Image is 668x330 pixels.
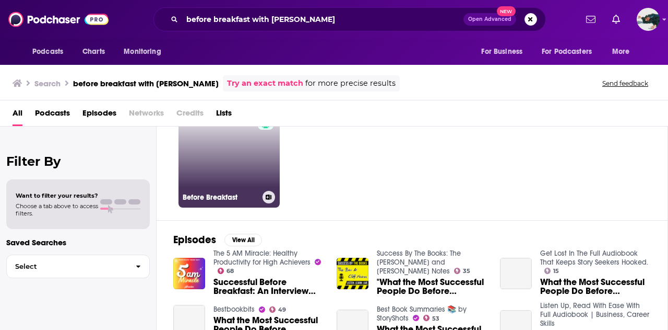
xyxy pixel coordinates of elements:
a: EpisodesView All [173,233,262,246]
a: 53 [423,315,440,321]
button: Show profile menu [637,8,660,31]
span: Podcasts [32,44,63,59]
a: Best Book Summaries 📚 by StoryShots [377,305,467,323]
a: Listen Up, Read With Ease With Full Audiobook | Business, Career Skills [540,301,649,328]
span: Networks [129,105,164,126]
button: Send feedback [599,79,651,88]
img: Podchaser - Follow, Share and Rate Podcasts [8,9,109,29]
span: 35 [463,269,470,274]
span: 68 [226,269,234,274]
span: 15 [553,269,559,274]
a: 17 [284,106,385,208]
a: Bestbookbits [213,305,255,314]
a: Lists [216,105,232,126]
button: open menu [25,42,77,62]
button: Open AdvancedNew [463,13,516,26]
a: 15 [544,268,559,274]
a: 76Before Breakfast [178,106,280,208]
span: Monitoring [124,44,161,59]
button: open menu [535,42,607,62]
span: 53 [432,316,439,321]
span: Open Advanced [468,17,511,22]
button: open menu [116,42,174,62]
a: 68 [218,268,234,274]
h2: Episodes [173,233,216,246]
span: What the Most Successful People Do Before Breakfast by [PERSON_NAME] [540,278,651,295]
span: Want to filter your results? [16,192,98,199]
button: View All [224,234,262,246]
h3: before breakfast with [PERSON_NAME] [73,78,219,88]
div: Search podcasts, credits, & more... [153,7,546,31]
img: "What the Most Successful People Do Before Breakfast" by Laura Vanderkam [337,258,368,290]
a: 35 [454,268,471,274]
button: open menu [474,42,535,62]
span: Credits [176,105,204,126]
a: Episodes [82,105,116,126]
a: Try an exact match [227,77,303,89]
a: Successful Before Breakfast: An Interview with Laura Vanderkam [213,278,324,295]
a: Show notifications dropdown [582,10,600,28]
input: Search podcasts, credits, & more... [182,11,463,28]
a: All [13,105,22,126]
a: 49 [269,306,287,313]
a: Show notifications dropdown [608,10,624,28]
a: What the Most Successful People Do Before Breakfast by Laura Vanderkam [540,278,651,295]
a: "What the Most Successful People Do Before Breakfast" by Laura Vanderkam [377,278,487,295]
h3: Search [34,78,61,88]
span: for more precise results [305,77,396,89]
span: Successful Before Breakfast: An Interview with [PERSON_NAME] [213,278,324,295]
span: 49 [278,308,286,312]
a: What the Most Successful People Do Before Breakfast by Laura Vanderkam [500,258,532,290]
span: New [497,6,516,16]
button: open menu [605,42,643,62]
span: "What the Most Successful People Do Before Breakfast" by [PERSON_NAME] [377,278,487,295]
h3: Before Breakfast [183,193,258,202]
button: Select [6,255,150,278]
a: Charts [76,42,111,62]
span: Choose a tab above to access filters. [16,202,98,217]
span: Logged in as fsg.publicity [637,8,660,31]
img: Successful Before Breakfast: An Interview with Laura Vanderkam [173,258,205,290]
a: The 5 AM Miracle: Healthy Productivity for High Achievers [213,249,311,267]
a: Podcasts [35,105,70,126]
h2: Filter By [6,154,150,169]
a: Get Lost In The Full Audiobook That Keeps Story Seekers Hooked. [540,249,648,267]
span: For Podcasters [542,44,592,59]
span: Select [7,263,127,270]
span: More [612,44,630,59]
a: Success By The Books: The Bev and Cliff Notes [377,249,461,276]
img: User Profile [637,8,660,31]
p: Saved Searches [6,237,150,247]
span: Charts [82,44,105,59]
span: For Business [481,44,522,59]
